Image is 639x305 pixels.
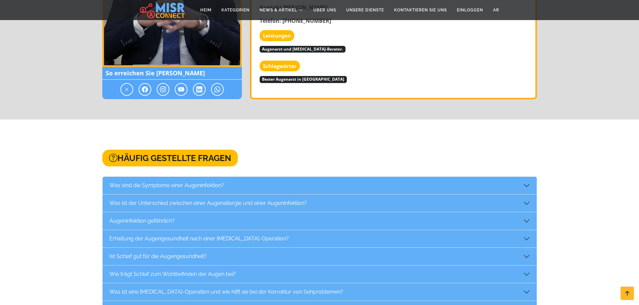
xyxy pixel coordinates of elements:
button: Ist Schlaf gut für die Augengesundheit? [103,248,537,265]
button: Augeninfektion gefährlich? [103,212,537,230]
font: Augeninfektion gefährlich? [109,218,175,224]
font: AR [493,8,499,12]
font: So erreichen Sie [PERSON_NAME] [106,69,205,77]
font: Einloggen [457,8,483,12]
a: Augenarzt und [MEDICAL_DATA]-Berater. [260,45,346,52]
font: Erhaltung der Augengesundheit nach einer [MEDICAL_DATA]-Operation? [109,235,289,242]
a: Heim [195,4,216,16]
font: Ist Schlaf gut für die Augengesundheit? [109,253,207,259]
font: Was sind die Symptome einer Augeninfektion? [109,182,224,188]
font: News & Artikel [260,8,297,12]
font: Bester Augenarzt in [GEOGRAPHIC_DATA] [262,76,344,82]
a: AR [488,4,504,16]
a: Einloggen [452,4,488,16]
font: Heim [200,8,211,12]
font: Häufig gestellte Fragen [117,153,231,163]
font: Was ist eine [MEDICAL_DATA]-Operation und wie hilft sie bei der Korrektur von Sehproblemen? [109,289,343,295]
a: Bester Augenarzt in [GEOGRAPHIC_DATA] [260,75,347,82]
font: Unsere Dienste [346,8,384,12]
button: Was ist eine [MEDICAL_DATA]-Operation und wie hilft sie bei der Korrektur von Sehproblemen? [103,283,537,301]
font: Was ist der Unterschied zwischen einer Augenallergie und einer Augeninfektion? [109,200,307,206]
a: Kontaktieren Sie uns [389,4,452,16]
font: Über uns [313,8,336,12]
a: Über uns [308,4,341,16]
font: Wie trägt Schlaf zum Wohlbefinden der Augen bei? [109,271,236,277]
font: Leistungen [263,32,291,39]
font: Kontaktieren Sie uns [394,8,447,12]
img: main.misr_connect [140,2,185,18]
a: News & Artikel [255,4,308,16]
font: Kategorien [221,8,250,12]
font: Schlagwörter [263,63,297,69]
a: Unsere Dienste [341,4,389,16]
button: Was ist der Unterschied zwischen einer Augenallergie und einer Augeninfektion? [103,195,537,212]
button: Wie trägt Schlaf zum Wohlbefinden der Augen bei? [103,265,537,283]
button: Erhaltung der Augengesundheit nach einer [MEDICAL_DATA]-Operation? [103,230,537,247]
a: Kategorien [216,4,255,16]
button: Was sind die Symptome einer Augeninfektion? [103,177,537,194]
font: Augenarzt und [MEDICAL_DATA]-Berater. [262,46,343,52]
